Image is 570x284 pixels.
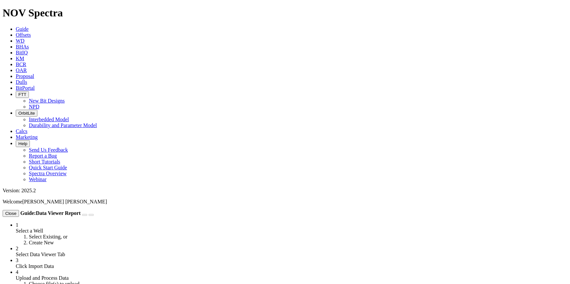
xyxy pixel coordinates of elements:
[16,26,29,32] a: Guide
[18,111,35,116] span: OrbitLite
[16,50,28,55] a: BitIQ
[16,85,35,91] a: BitPortal
[16,73,34,79] a: Proposal
[16,44,29,49] a: BHAs
[16,263,54,269] span: Click Import Data
[16,79,27,85] a: Dulls
[3,7,567,19] h1: NOV Spectra
[36,210,81,216] span: Data Viewer Report
[16,228,43,234] span: Select a Well
[18,92,26,97] span: FTT
[22,199,107,204] span: [PERSON_NAME] [PERSON_NAME]
[29,159,60,164] a: Short Tutorials
[29,234,68,239] span: Select Existing, or
[16,269,567,275] div: 4
[29,153,57,159] a: Report a Bug
[29,165,67,170] a: Quick Start Guide
[29,104,39,109] a: NPD
[29,98,65,104] a: New Bit Designs
[16,134,38,140] a: Marketing
[29,123,97,128] a: Durability and Parameter Model
[16,275,69,281] span: Upload and Process Data
[18,141,27,146] span: Help
[16,222,567,228] div: 1
[20,210,82,216] strong: Guide:
[3,188,567,194] div: Version: 2025.2
[29,240,54,245] span: Create New
[16,56,24,61] a: KM
[16,110,37,117] button: OrbitLite
[29,147,68,153] a: Send Us Feedback
[16,38,25,44] a: WD
[16,246,567,252] div: 2
[16,62,26,67] a: BCR
[16,252,65,257] span: Select Data Viewer Tab
[3,199,567,205] p: Welcome
[16,128,28,134] a: Calcs
[3,210,19,217] button: Close
[16,140,30,147] button: Help
[29,177,47,182] a: Webinar
[16,257,567,263] div: 3
[16,67,27,73] a: OAR
[29,171,67,176] a: Spectra Overview
[29,117,69,122] a: Interbedded Model
[16,91,29,98] button: FTT
[16,32,31,38] a: Offsets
